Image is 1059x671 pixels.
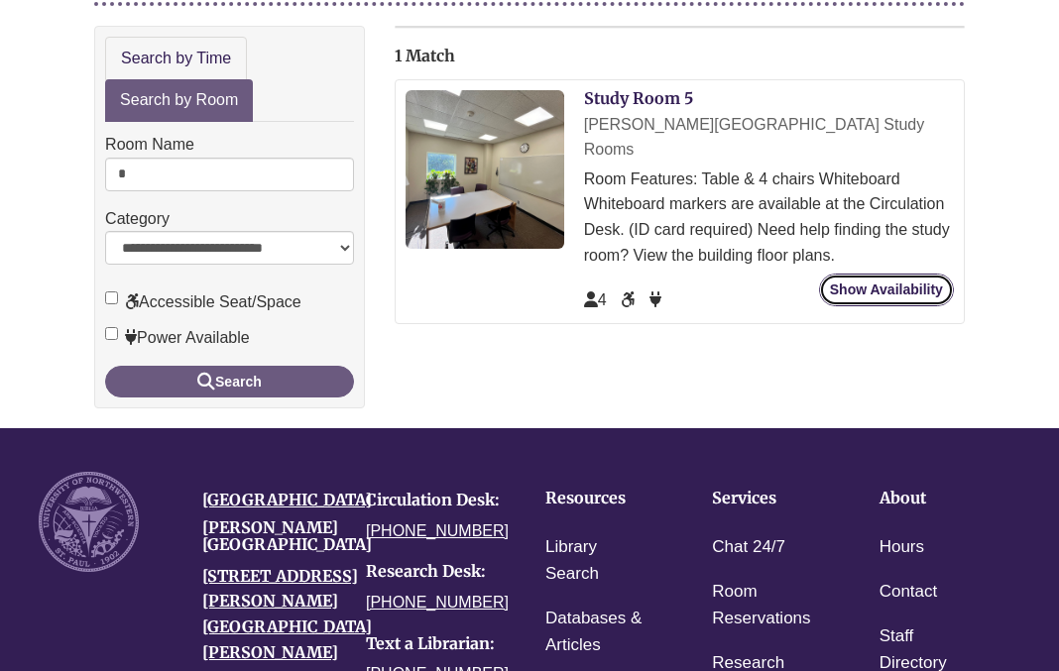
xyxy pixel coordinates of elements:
[202,519,336,554] h4: [PERSON_NAME][GEOGRAPHIC_DATA]
[105,206,170,232] label: Category
[105,366,354,397] button: Search
[880,533,924,562] a: Hours
[366,563,500,581] h4: Research Desk:
[366,522,509,539] a: [PHONE_NUMBER]
[366,594,509,611] a: [PHONE_NUMBER]
[395,48,965,65] h2: 1 Match
[712,578,817,633] a: Room Reservations
[105,79,253,122] a: Search by Room
[712,533,785,562] a: Chat 24/7
[545,533,650,589] a: Library Search
[105,327,118,340] input: Power Available
[105,289,301,315] label: Accessible Seat/Space
[105,132,194,158] label: Room Name
[649,291,661,308] span: Power Available
[366,635,500,653] h4: Text a Librarian:
[584,112,954,163] div: [PERSON_NAME][GEOGRAPHIC_DATA] Study Rooms
[545,605,650,660] a: Databases & Articles
[712,490,817,507] h4: Services
[584,291,607,308] span: The capacity of this space
[880,490,985,507] h4: About
[621,291,639,308] span: Accessible Seat/Space
[366,492,500,509] h4: Circulation Desk:
[545,490,650,507] h4: Resources
[39,472,139,572] img: UNW seal
[584,88,693,108] a: Study Room 5
[105,325,250,351] label: Power Available
[202,490,372,509] a: [GEOGRAPHIC_DATA]
[584,167,954,268] div: Room Features: Table & 4 chairs Whiteboard Whiteboard markers are available at the Circulation De...
[406,90,564,249] img: Study Room 5
[202,566,372,662] a: [STREET_ADDRESS][PERSON_NAME][GEOGRAPHIC_DATA][PERSON_NAME]
[819,274,954,306] a: Show Availability
[105,291,118,304] input: Accessible Seat/Space
[105,37,247,81] a: Search by Time
[880,578,938,607] a: Contact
